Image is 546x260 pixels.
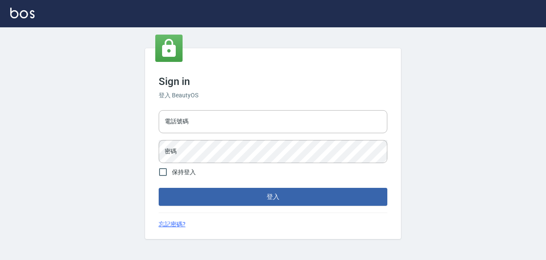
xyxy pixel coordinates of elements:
[172,168,196,177] span: 保持登入
[159,220,186,229] a: 忘記密碼?
[159,91,387,100] h6: 登入 BeautyOS
[159,188,387,206] button: 登入
[159,76,387,88] h3: Sign in
[10,8,35,18] img: Logo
